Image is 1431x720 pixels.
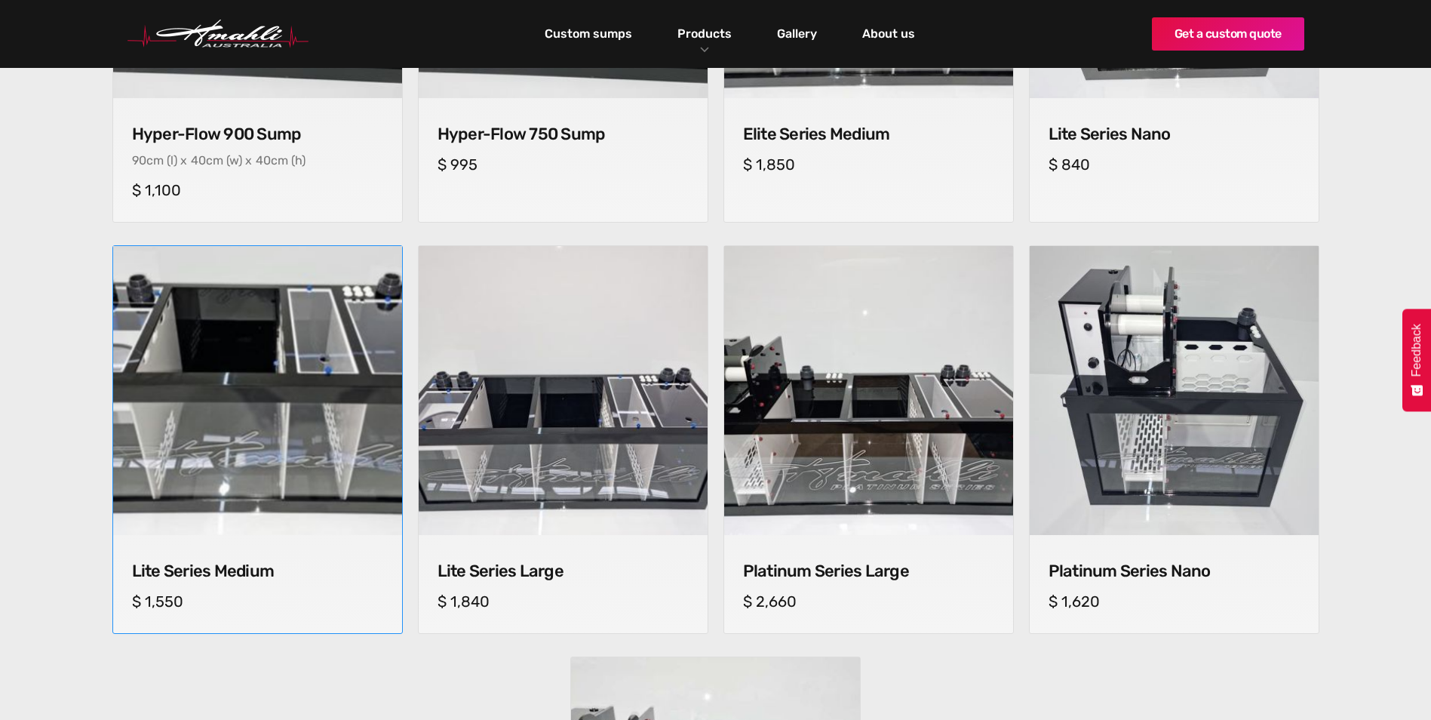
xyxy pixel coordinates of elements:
a: Products [674,23,735,45]
a: Platinum Series LargePlatinum Series LargePlatinum Series Large$ 2,660 [723,245,1014,634]
a: Platinum Series NanoPlatinum Series NanoPlatinum Series Nano$ 1,620 [1029,245,1319,634]
div: 40 [191,153,206,168]
div: cm (w) x [206,153,252,168]
img: Lite Series Large [419,246,708,535]
div: 40 [256,153,271,168]
a: Custom sumps [541,21,636,47]
h4: Hyper-Flow 900 Sump [132,125,383,144]
h5: $ 840 [1049,155,1300,174]
a: Gallery [773,21,821,47]
h5: $ 1,850 [743,155,994,174]
a: Lite Series LargeLite Series LargeLite Series Large$ 1,840 [418,245,708,634]
a: home [127,20,309,48]
h4: Elite Series Medium [743,125,994,144]
span: Feedback [1410,324,1423,377]
div: cm (h) [271,153,306,168]
img: Lite Series Medium [106,239,409,543]
h5: $ 2,660 [743,592,994,611]
a: Lite Series MediumLite Series MediumLite Series Medium$ 1,550 [112,245,403,634]
button: Feedback - Show survey [1402,309,1431,411]
h4: Lite Series Medium [132,562,383,581]
img: Hmahli Australia Logo [127,20,309,48]
h5: $ 1,840 [438,592,689,611]
h5: $ 995 [438,155,689,174]
img: Platinum Series Large [724,246,1013,535]
a: Get a custom quote [1152,17,1304,51]
h5: $ 1,550 [132,592,383,611]
h5: $ 1,100 [132,181,383,199]
h4: Lite Series Nano [1049,125,1300,144]
a: About us [858,21,919,47]
h4: Lite Series Large [438,562,689,581]
h4: Platinum Series Nano [1049,562,1300,581]
h5: $ 1,620 [1049,592,1300,611]
div: cm (l) x [146,153,187,168]
img: Platinum Series Nano [1030,246,1319,535]
h4: Platinum Series Large [743,562,994,581]
h4: Hyper-Flow 750 Sump [438,125,689,144]
div: 90 [132,153,146,168]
